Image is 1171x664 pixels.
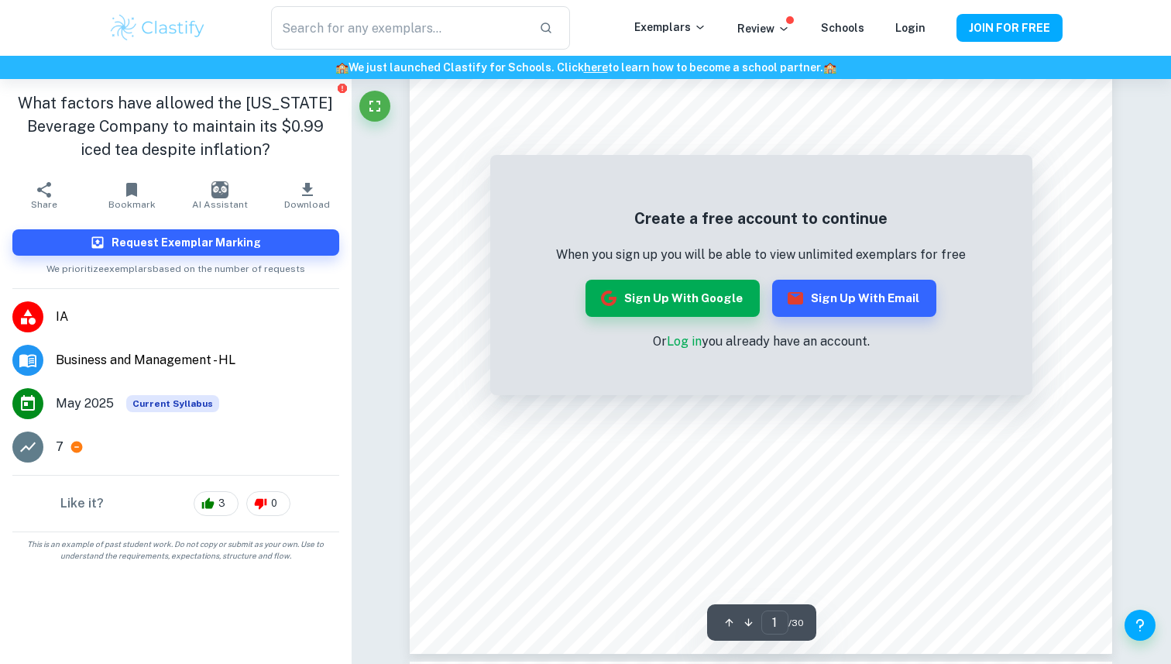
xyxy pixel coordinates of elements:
span: 3 [210,496,234,511]
span: 🏫 [335,61,349,74]
img: Clastify logo [108,12,207,43]
a: here [584,61,608,74]
h5: Create a free account to continue [556,207,966,230]
div: 3 [194,491,239,516]
p: 7 [56,438,64,456]
h6: Request Exemplar Marking [112,234,261,251]
h6: Like it? [60,494,104,513]
span: 🏫 [823,61,836,74]
input: Search for any exemplars... [271,6,527,50]
button: Bookmark [88,174,175,217]
span: / 30 [788,616,804,630]
button: Sign up with Google [585,280,760,317]
p: Review [737,20,790,37]
img: AI Assistant [211,181,228,198]
span: 0 [263,496,286,511]
span: Business and Management - HL [56,351,339,370]
button: Download [263,174,351,217]
button: Fullscreen [359,91,390,122]
button: Sign up with Email [772,280,936,317]
div: This exemplar is based on the current syllabus. Feel free to refer to it for inspiration/ideas wh... [126,395,219,412]
a: Schools [821,22,864,34]
p: Exemplars [634,19,706,36]
h6: We just launched Clastify for Schools. Click to learn how to become a school partner. [3,59,1168,76]
button: Help and Feedback [1125,610,1156,641]
span: Download [284,199,330,210]
span: We prioritize exemplars based on the number of requests [46,256,305,276]
button: Request Exemplar Marking [12,229,339,256]
span: Bookmark [108,199,156,210]
div: 0 [246,491,290,516]
p: Or you already have an account. [556,332,966,351]
button: AI Assistant [176,174,263,217]
button: Report issue [337,82,349,94]
p: When you sign up you will be able to view unlimited exemplars for free [556,246,966,264]
span: May 2025 [56,394,114,413]
span: Share [31,199,57,210]
span: IA [56,308,339,326]
a: Log in [667,334,702,349]
span: Current Syllabus [126,395,219,412]
span: AI Assistant [192,199,248,210]
button: JOIN FOR FREE [956,14,1063,42]
h1: What factors have allowed the [US_STATE] Beverage Company to maintain its $0.99 iced tea despite ... [12,91,339,161]
a: Login [895,22,925,34]
span: This is an example of past student work. Do not copy or submit as your own. Use to understand the... [6,538,345,562]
